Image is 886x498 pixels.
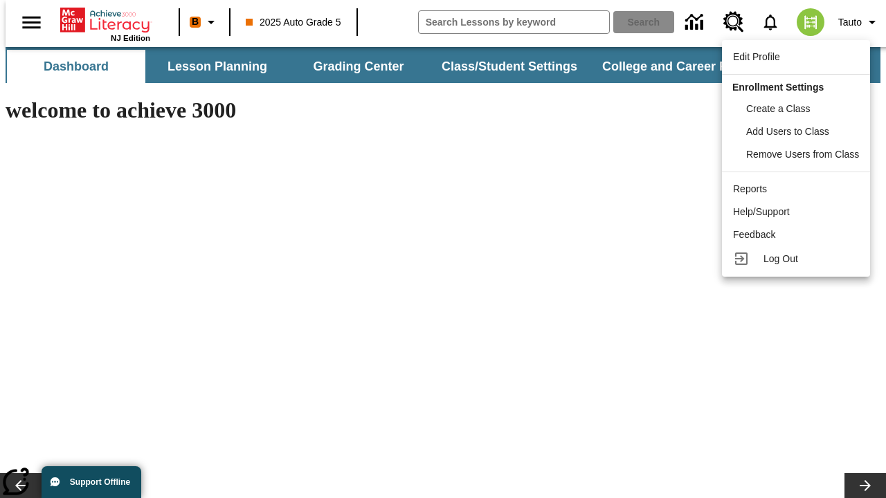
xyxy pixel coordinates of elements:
[733,51,780,62] span: Edit Profile
[763,253,798,264] span: Log Out
[733,183,767,194] span: Reports
[733,206,790,217] span: Help/Support
[733,229,775,240] span: Feedback
[746,149,859,160] span: Remove Users from Class
[732,82,824,93] span: Enrollment Settings
[746,103,811,114] span: Create a Class
[746,126,829,137] span: Add Users to Class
